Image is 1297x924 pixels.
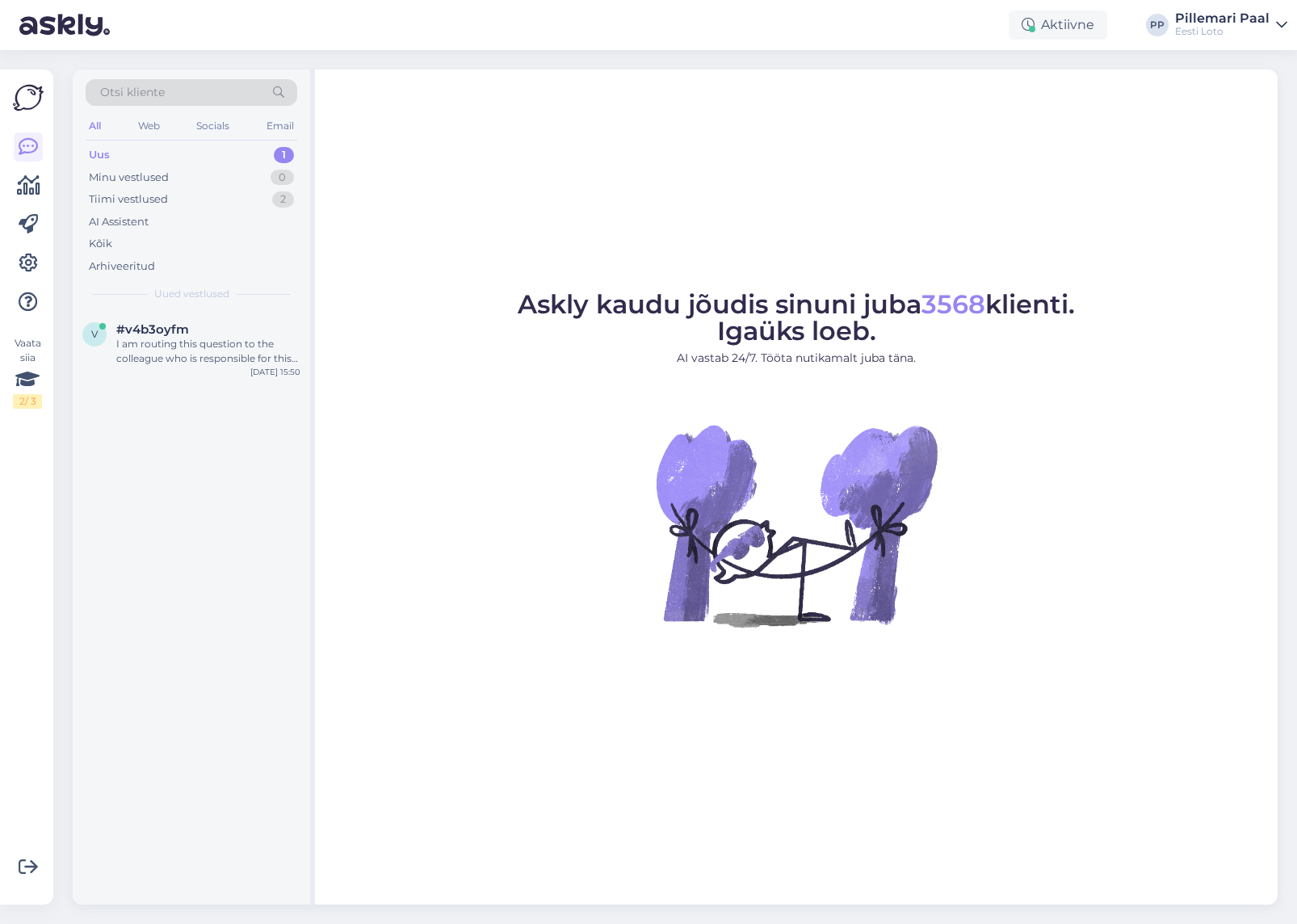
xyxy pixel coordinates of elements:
[518,350,1075,367] p: AI vastab 24/7. Tööta nutikamalt juba täna.
[271,170,294,186] div: 0
[13,336,42,409] div: Vaata siia
[13,82,44,113] img: Askly Logo
[89,258,155,275] div: Arhiveeritud
[154,287,229,301] span: Uued vestlused
[651,380,942,670] img: No Chat active
[921,288,985,320] span: 3568
[274,147,294,163] div: 1
[91,328,98,340] span: v
[272,191,294,208] div: 2
[13,394,42,409] div: 2 / 3
[1009,10,1107,40] div: Aktiivne
[263,115,297,136] div: Email
[89,191,168,208] div: Tiimi vestlused
[116,322,189,337] span: #v4b3oyfm
[1175,12,1270,25] div: Pillemari Paal
[100,84,165,101] span: Otsi kliente
[89,147,110,163] div: Uus
[193,115,233,136] div: Socials
[518,288,1075,346] span: Askly kaudu jõudis sinuni juba klienti. Igaüks loeb.
[86,115,104,136] div: All
[1175,12,1287,38] a: Pillemari PaalEesti Loto
[1175,25,1270,38] div: Eesti Loto
[135,115,163,136] div: Web
[1146,14,1169,36] div: PP
[89,170,169,186] div: Minu vestlused
[250,366,300,378] div: [DATE] 15:50
[116,337,300,366] div: I am routing this question to the colleague who is responsible for this topic. The reply might ta...
[89,236,112,252] div: Kõik
[89,214,149,230] div: AI Assistent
